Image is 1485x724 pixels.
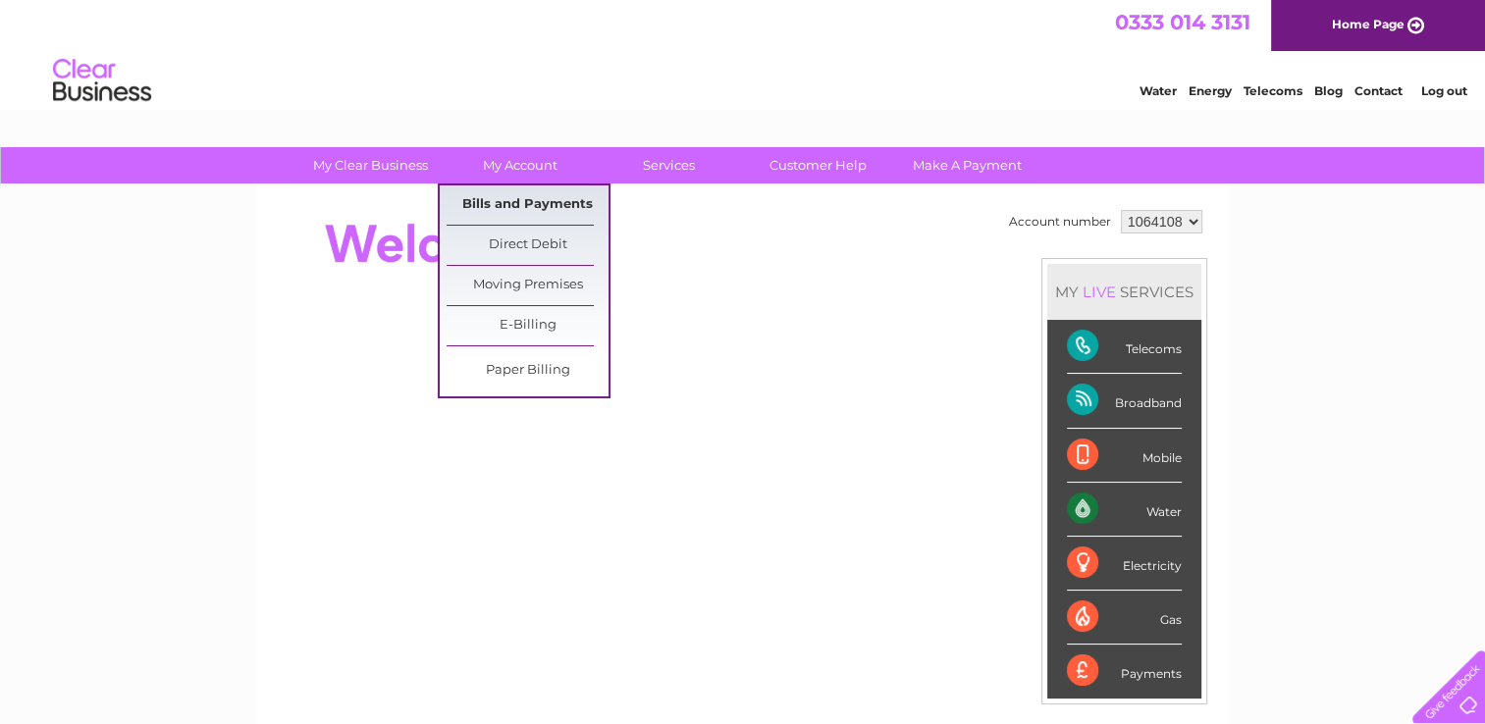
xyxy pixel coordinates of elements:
a: Water [1140,83,1177,98]
a: Log out [1420,83,1466,98]
a: Blog [1314,83,1343,98]
a: Bills and Payments [447,185,609,225]
div: LIVE [1079,283,1120,301]
a: Make A Payment [886,147,1048,183]
a: Customer Help [737,147,899,183]
a: My Clear Business [290,147,451,183]
div: Mobile [1067,429,1182,483]
a: Contact [1354,83,1403,98]
a: Moving Premises [447,266,609,305]
div: Telecoms [1067,320,1182,374]
a: Energy [1189,83,1232,98]
div: Water [1067,483,1182,537]
div: Payments [1067,645,1182,698]
td: Account number [1004,205,1116,238]
a: 0333 014 3131 [1115,10,1250,34]
div: Broadband [1067,374,1182,428]
a: Paper Billing [447,351,609,390]
div: Clear Business is a trading name of Verastar Limited (registered in [GEOGRAPHIC_DATA] No. 3667643... [280,11,1207,95]
img: logo.png [52,51,152,111]
a: Direct Debit [447,226,609,265]
a: Telecoms [1244,83,1302,98]
a: My Account [439,147,601,183]
div: MY SERVICES [1047,264,1201,320]
a: E-Billing [447,306,609,345]
div: Gas [1067,591,1182,645]
a: Services [588,147,750,183]
div: Electricity [1067,537,1182,591]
